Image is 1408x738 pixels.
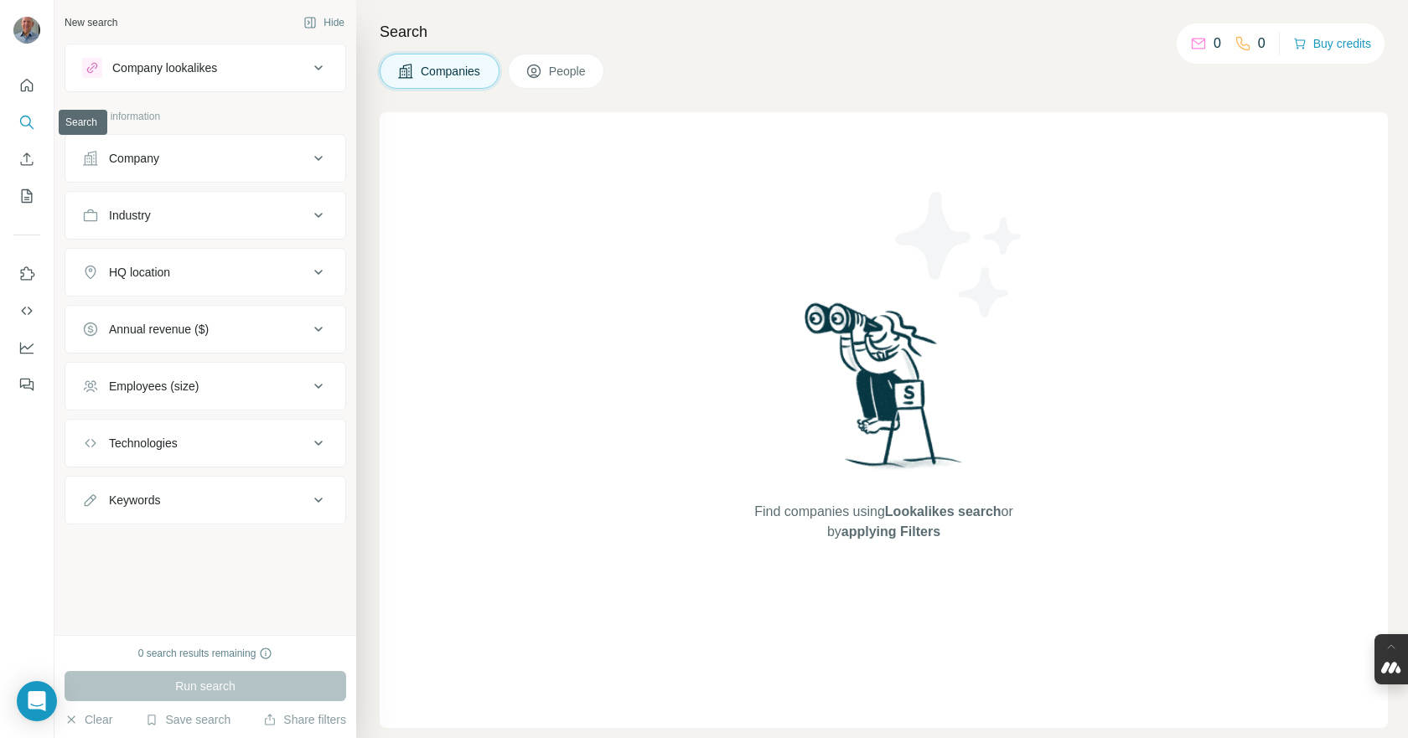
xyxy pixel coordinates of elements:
p: Company information [65,109,346,124]
div: Employees (size) [109,378,199,395]
div: Company [109,150,159,167]
button: Industry [65,195,345,235]
span: Find companies using or by [749,502,1017,542]
div: 0 search results remaining [138,646,273,661]
p: 0 [1214,34,1221,54]
span: Lookalikes search [885,504,1002,519]
button: Company lookalikes [65,48,345,88]
button: Employees (size) [65,366,345,406]
span: Companies [421,63,482,80]
button: Feedback [13,369,40,400]
button: Keywords [65,480,345,520]
div: Annual revenue ($) [109,321,209,338]
div: Keywords [109,492,160,508]
div: Open Intercom Messenger [17,681,57,721]
button: Company [65,138,345,178]
div: Company lookalikes [112,59,217,76]
button: Quick start [13,70,40,101]
button: Use Surfe API [13,296,40,326]
button: Clear [65,711,112,728]
button: Use Surfe on LinkedIn [13,259,40,289]
button: Share filters [263,711,346,728]
h4: Search [380,20,1388,44]
img: Surfe Illustration - Woman searching with binoculars [797,298,971,485]
button: HQ location [65,252,345,292]
button: My lists [13,181,40,211]
img: Avatar [13,17,40,44]
button: Enrich CSV [13,144,40,174]
button: Hide [292,10,356,35]
div: HQ location [109,264,170,281]
button: Technologies [65,423,345,463]
button: Annual revenue ($) [65,309,345,349]
p: 0 [1258,34,1266,54]
button: Buy credits [1293,32,1371,55]
button: Save search [145,711,230,728]
button: Dashboard [13,333,40,363]
div: Technologies [109,435,178,452]
img: Surfe Illustration - Stars [884,179,1035,330]
span: People [549,63,588,80]
div: Industry [109,207,151,224]
div: New search [65,15,117,30]
button: Search [13,107,40,137]
span: applying Filters [841,524,940,539]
